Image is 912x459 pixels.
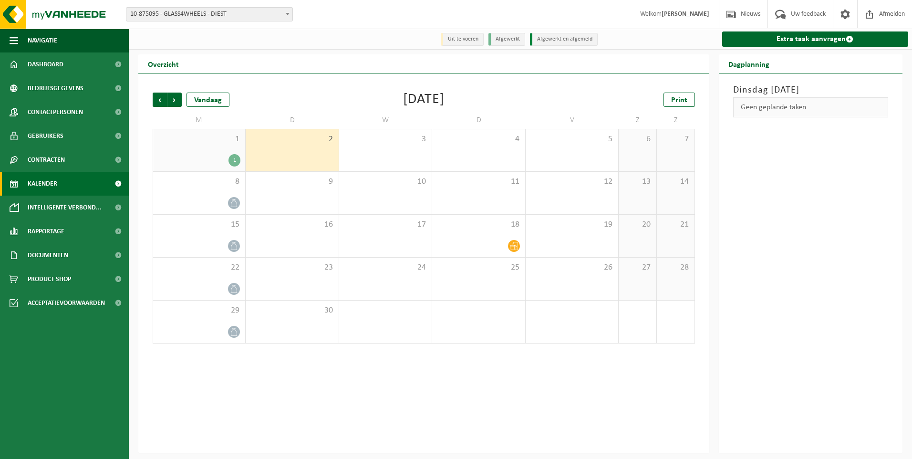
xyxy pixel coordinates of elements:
[28,148,65,172] span: Contracten
[344,262,427,273] span: 24
[126,7,293,21] span: 10-875095 - GLASS4WHEELS - DIEST
[28,172,57,196] span: Kalender
[28,267,71,291] span: Product Shop
[28,219,64,243] span: Rapportage
[344,177,427,187] span: 10
[28,291,105,315] span: Acceptatievoorwaarden
[530,177,613,187] span: 12
[619,112,657,129] td: Z
[126,8,292,21] span: 10-875095 - GLASS4WHEELS - DIEST
[733,83,889,97] h3: Dinsdag [DATE]
[437,134,520,145] span: 4
[530,262,613,273] span: 26
[623,177,652,187] span: 13
[246,112,339,129] td: D
[719,54,779,73] h2: Dagplanning
[623,262,652,273] span: 27
[663,93,695,107] a: Print
[657,112,695,129] td: Z
[530,219,613,230] span: 19
[153,93,167,107] span: Vorige
[158,134,240,145] span: 1
[488,33,525,46] li: Afgewerkt
[158,305,240,316] span: 29
[167,93,182,107] span: Volgende
[437,177,520,187] span: 11
[250,134,333,145] span: 2
[28,76,83,100] span: Bedrijfsgegevens
[526,112,619,129] td: V
[662,219,690,230] span: 21
[530,33,598,46] li: Afgewerkt en afgemeld
[228,154,240,167] div: 1
[28,124,63,148] span: Gebruikers
[250,177,333,187] span: 9
[530,134,613,145] span: 5
[432,112,525,129] td: D
[733,97,889,117] div: Geen geplande taken
[662,10,709,18] strong: [PERSON_NAME]
[28,100,83,124] span: Contactpersonen
[437,219,520,230] span: 18
[662,177,690,187] span: 14
[441,33,484,46] li: Uit te voeren
[158,262,240,273] span: 22
[437,262,520,273] span: 25
[28,29,57,52] span: Navigatie
[344,134,427,145] span: 3
[250,262,333,273] span: 23
[250,219,333,230] span: 16
[250,305,333,316] span: 30
[158,219,240,230] span: 15
[344,219,427,230] span: 17
[403,93,445,107] div: [DATE]
[138,54,188,73] h2: Overzicht
[671,96,687,104] span: Print
[339,112,432,129] td: W
[28,52,63,76] span: Dashboard
[28,196,102,219] span: Intelligente verbond...
[28,243,68,267] span: Documenten
[623,219,652,230] span: 20
[623,134,652,145] span: 6
[187,93,229,107] div: Vandaag
[662,262,690,273] span: 28
[153,112,246,129] td: M
[662,134,690,145] span: 7
[158,177,240,187] span: 8
[722,31,909,47] a: Extra taak aanvragen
